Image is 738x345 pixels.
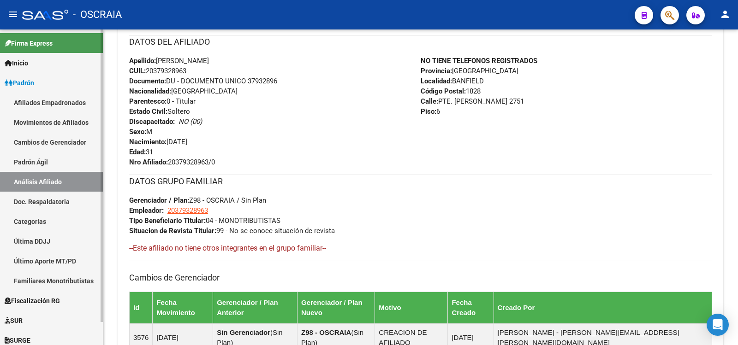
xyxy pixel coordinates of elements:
[129,57,156,65] strong: Apellido:
[421,67,452,75] strong: Provincia:
[129,138,167,146] strong: Nacimiento:
[707,314,729,336] div: Open Intercom Messenger
[5,316,23,326] span: SUR
[720,9,731,20] mat-icon: person
[448,292,494,323] th: Fecha Creado
[129,77,277,85] span: DU - DOCUMENTO UNICO 37932896
[129,206,164,215] strong: Empleador:
[129,87,171,95] strong: Nacionalidad:
[421,87,481,95] span: 1828
[494,292,712,323] th: Creado Por
[129,216,206,225] strong: Tipo Beneficiario Titular:
[217,328,270,336] strong: Sin Gerenciador
[421,77,484,85] span: BANFIELD
[129,67,186,75] span: 20379328963
[129,196,189,205] strong: Gerenciador / Plan:
[130,292,153,323] th: Id
[153,292,213,323] th: Fecha Movimiento
[129,216,280,225] span: 04 - MONOTRIBUTISTAS
[421,67,518,75] span: [GEOGRAPHIC_DATA]
[213,292,298,323] th: Gerenciador / Plan Anterior
[167,206,208,215] span: 20379328963
[129,148,153,156] span: 31
[5,78,34,88] span: Padrón
[375,292,448,323] th: Motivo
[129,227,335,235] span: 99 - No se conoce situación de revista
[129,128,146,136] strong: Sexo:
[129,196,266,205] span: Z98 - OSCRAIA / Sin Plan
[421,107,440,116] span: 6
[421,97,438,105] strong: Calle:
[129,97,167,105] strong: Parentesco:
[129,57,209,65] span: [PERSON_NAME]
[129,227,216,235] strong: Situacion de Revista Titular:
[73,5,122,25] span: - OSCRAIA
[421,107,436,116] strong: Piso:
[129,158,215,166] span: 20379328963/0
[129,107,167,116] strong: Estado Civil:
[298,292,375,323] th: Gerenciador / Plan Nuevo
[129,35,712,48] h3: DATOS DEL AFILIADO
[5,58,28,68] span: Inicio
[129,97,196,105] span: 0 - Titular
[129,107,190,116] span: Soltero
[421,97,524,105] span: PTE. [PERSON_NAME] 2751
[5,38,53,48] span: Firma Express
[129,243,712,253] h4: --Este afiliado no tiene otros integrantes en el grupo familiar--
[421,77,452,85] strong: Localidad:
[129,77,166,85] strong: Documento:
[129,271,712,284] h3: Cambios de Gerenciador
[129,148,146,156] strong: Edad:
[5,296,60,306] span: Fiscalización RG
[129,128,152,136] span: M
[179,117,202,126] i: NO (00)
[7,9,18,20] mat-icon: menu
[129,175,712,188] h3: DATOS GRUPO FAMILIAR
[421,57,537,65] strong: NO TIENE TELEFONOS REGISTRADOS
[129,117,175,126] strong: Discapacitado:
[129,87,238,95] span: [GEOGRAPHIC_DATA]
[129,158,168,166] strong: Nro Afiliado:
[301,328,351,336] strong: Z98 - OSCRAIA
[421,87,466,95] strong: Código Postal:
[129,67,146,75] strong: CUIL:
[129,138,187,146] span: [DATE]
